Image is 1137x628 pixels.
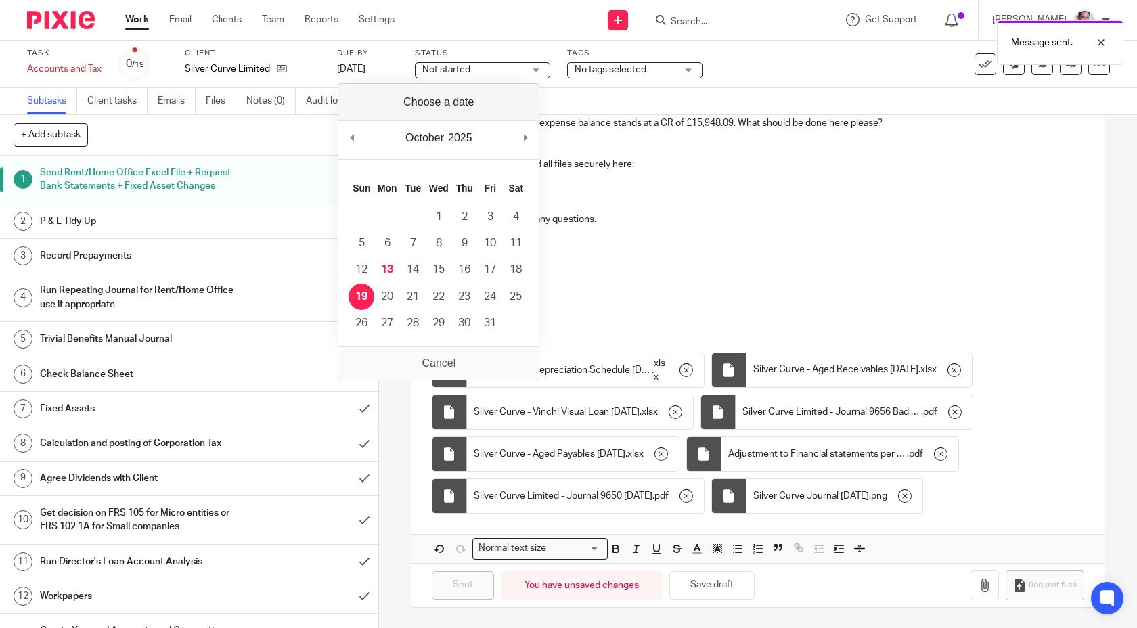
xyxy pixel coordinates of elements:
div: . [467,353,704,388]
div: Search for option [472,538,608,559]
a: Subtasks [27,88,77,114]
button: 23 [451,284,477,310]
span: pdf [909,447,923,461]
button: 25 [503,284,529,310]
h1: Calculation and posting of Corporation Tax [40,433,238,453]
abbr: Thursday [456,183,473,194]
button: 28 [400,310,426,336]
span: pdf [654,489,669,503]
div: . [746,479,922,513]
a: Settings [359,13,395,26]
span: Silver Curve - Aged Receivables [DATE] [753,363,918,376]
p: Kind regards, [432,253,1085,267]
label: Tags [567,48,703,59]
div: . [746,353,972,387]
button: 1 [426,204,451,230]
button: 10 [477,230,503,256]
a: Work [125,13,149,26]
p: Silver Curve Limited [185,62,270,76]
h1: Trivial Benefits Manual Journal [40,329,238,349]
button: 20 [374,284,400,310]
img: Pixie [27,11,95,29]
h1: Record Prepayments [40,246,238,266]
div: . [467,437,679,471]
button: 29 [426,310,451,336]
div: . [721,437,958,471]
span: xlsx [654,357,669,384]
button: 30 [451,310,477,336]
button: Next Month [518,128,532,148]
label: Due by [337,48,398,59]
span: Silver Curve Journal [DATE] [753,489,869,503]
input: Sent [432,571,494,600]
div: 9 [14,469,32,488]
button: Save draft [669,571,755,600]
span: pdf [923,405,937,419]
button: 3 [477,204,503,230]
h1: Run Repeating Journal for Rent/Home Office use if appropriate [40,280,238,315]
button: 21 [400,284,426,310]
div: 5 [14,330,32,349]
button: 5 [349,230,374,256]
span: Normal text size [476,541,550,556]
button: 14 [400,256,426,283]
span: xlsx [920,363,937,376]
span: Silver Curve Limited - Journal 9650 [DATE] [474,489,652,503]
p: Message sent. [1011,36,1073,49]
div: . [467,479,704,513]
abbr: Saturday [509,183,524,194]
button: 24 [477,284,503,310]
span: Adjustment to Financial statements per [PERSON_NAME] [DATE]-[DATE] [728,447,907,461]
span: png [871,489,887,503]
p: Attachments [432,332,1067,345]
h1: Send Rent/Home Office Excel File + Request Bank Statements + Fixed Asset Changes [40,162,238,197]
div: Accounts and Tax [27,62,102,76]
p: Let me know if you have any questions. [432,212,1085,226]
label: Status [415,48,550,59]
div: You have unsaved changes [501,571,663,600]
h1: Check Balance Sheet [40,364,238,384]
button: 27 [374,310,400,336]
h1: Get decision on FRS 105 for Micro entities or FRS 102 1A for Small companies [40,503,238,537]
h1: P & L Tidy Up [40,211,238,231]
button: 4 [503,204,529,230]
label: Client [185,48,320,59]
div: 11 [14,552,32,571]
a: Reports [305,13,338,26]
a: Emails [158,88,196,114]
div: 12 [14,587,32,606]
div: 10 [14,510,32,529]
span: No tags selected [575,65,646,74]
a: Notes (0) [246,88,296,114]
button: Previous Month [345,128,359,148]
span: xlsx [642,405,658,419]
button: Request files [1006,570,1084,601]
h1: Run Director's Loan Account Analysis [40,552,238,572]
span: xlsx [627,447,644,461]
div: 8 [14,434,32,453]
h1: Workpapers [40,586,238,606]
button: 15 [426,256,451,283]
button: 9 [451,230,477,256]
button: 2 [451,204,477,230]
button: 12 [349,256,374,283]
a: Audit logs [306,88,358,114]
button: 8 [426,230,451,256]
button: 7 [400,230,426,256]
button: 26 [349,310,374,336]
button: 17 [477,256,503,283]
div: 7 [14,399,32,418]
div: 1 [14,170,32,189]
button: 19 [349,284,374,310]
button: 18 [503,256,529,283]
button: 13 [374,256,400,283]
abbr: Monday [378,183,397,194]
span: Silver Curve - Vinchi Visual Loan [DATE] [474,405,640,419]
span: Silver Curve - Aged Payables [DATE] [474,447,625,461]
a: Clients [212,13,242,26]
a: Team [262,13,284,26]
label: Task [27,48,102,59]
div: October [403,128,446,148]
input: Search for option [551,541,600,556]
